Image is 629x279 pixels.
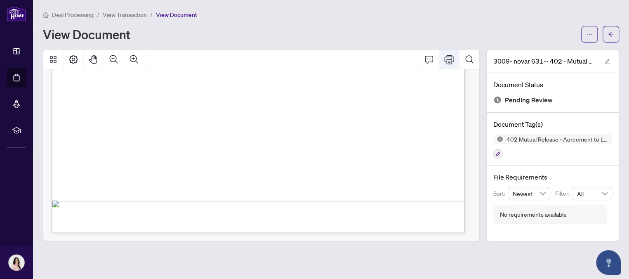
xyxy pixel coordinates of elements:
h1: View Document [43,28,130,41]
li: / [150,10,153,19]
img: Profile Icon [9,255,24,270]
img: logo [7,6,26,21]
img: Document Status [493,96,502,104]
span: 3009- novar 631-- 402 - Mutual Release Agreement to Lease Residential EXECUTED.pdf [493,56,596,66]
p: Sort: [493,189,508,198]
p: Filter: [555,189,572,198]
span: View Transaction [103,11,147,19]
li: / [97,10,99,19]
span: ellipsis [587,31,592,37]
span: home [43,12,49,18]
img: Status Icon [493,134,503,144]
span: View Document [156,11,197,19]
span: 402 Mutual Release - Agreement to Lease - Residential [503,136,612,142]
div: No requirements available [500,210,567,219]
span: All [577,187,607,200]
span: edit [604,59,610,64]
h4: Document Status [493,80,612,90]
span: Pending Review [505,95,553,106]
h4: File Requirements [493,172,612,182]
span: Deal Processing [52,11,94,19]
span: Newest [513,187,546,200]
h4: Document Tag(s) [493,119,612,129]
button: Open asap [596,250,621,275]
span: arrow-left [608,31,614,37]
